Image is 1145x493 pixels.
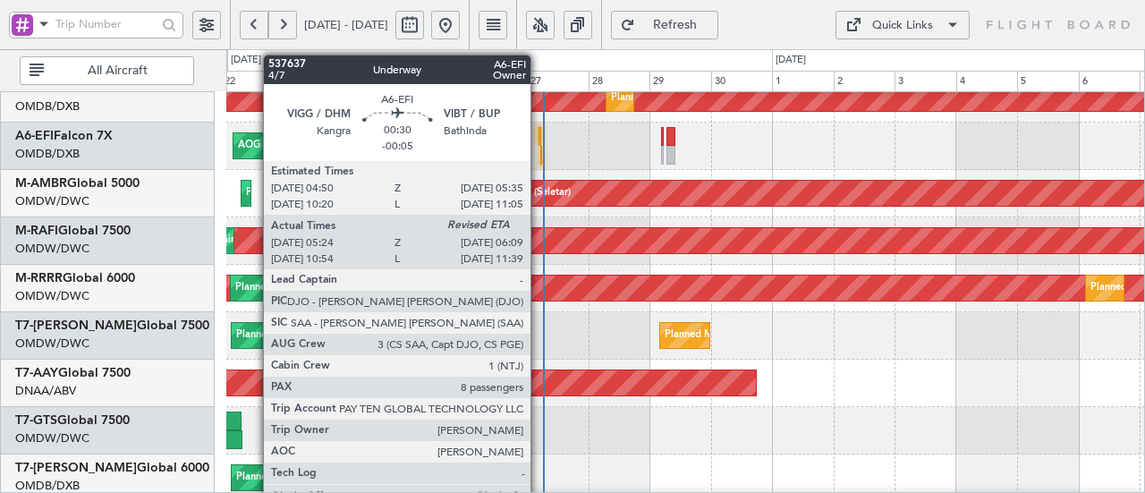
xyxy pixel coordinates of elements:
div: 28 [589,71,650,92]
div: [DATE] [231,53,261,68]
a: T7-AAYGlobal 7500 [15,367,131,379]
a: OMDW/DWC [15,336,89,352]
span: A6-EFI [15,130,54,142]
a: T7-[PERSON_NAME]Global 7500 [15,319,209,332]
span: T7-[PERSON_NAME] [15,462,137,474]
div: 6 [1079,71,1141,92]
div: AOG Maint [GEOGRAPHIC_DATA] (Dubai Intl) [238,132,447,159]
a: OMDW/DWC [15,288,89,304]
div: 27 [527,71,589,92]
span: All Aircraft [47,64,188,77]
div: 22 [221,71,283,92]
span: M-AMBR [15,177,67,190]
div: Planned Maint [GEOGRAPHIC_DATA] ([GEOGRAPHIC_DATA] Intl) [611,85,910,112]
button: All Aircraft [20,56,194,85]
button: Quick Links [835,11,970,39]
input: Trip Number [55,11,157,38]
a: OMDW/DWC [15,193,89,209]
div: 25 [404,71,466,92]
span: T7-GTS [15,414,57,427]
div: 3 [895,71,956,92]
a: T7-GTSGlobal 7500 [15,414,130,427]
div: 23 [282,71,343,92]
button: Refresh [611,11,718,39]
div: Planned Maint [GEOGRAPHIC_DATA] (Seletar) [360,180,571,207]
div: Planned Maint Dubai (Al Maktoum Intl) [304,227,480,254]
a: M-AMBRGlobal 5000 [15,177,140,190]
a: A6-EFIFalcon 7X [15,130,113,142]
div: 30 [711,71,773,92]
div: 26 [466,71,528,92]
div: Planned Maint [GEOGRAPHIC_DATA] ([GEOGRAPHIC_DATA] Intl) [236,464,535,491]
span: T7-AAY [15,367,58,379]
div: 2 [834,71,895,92]
div: Quick Links [872,17,933,35]
div: 1 [772,71,834,92]
a: M-RRRRGlobal 6000 [15,272,135,285]
span: M-RAFI [15,225,58,237]
span: T7-[PERSON_NAME] [15,319,137,332]
span: M-RRRR [15,272,63,285]
div: Planned Maint Dubai (Al Maktoum Intl) [665,322,841,349]
span: Refresh [639,19,712,31]
div: 5 [1017,71,1079,92]
div: Planned Maint Dubai (Al Maktoum Intl) [236,322,412,349]
div: 4 [956,71,1018,92]
a: OMDW/DWC [15,241,89,257]
div: Planned Maint Dubai (Al Maktoum Intl) [246,180,422,207]
a: OMDB/DXB [15,98,80,115]
div: [DATE] [776,53,806,68]
div: Planned Maint Dubai (Al Maktoum Intl) [235,275,411,302]
div: 24 [343,71,405,92]
a: T7-[PERSON_NAME]Global 6000 [15,462,209,474]
a: OMDB/DXB [15,146,80,162]
span: [DATE] - [DATE] [304,17,388,33]
a: M-RAFIGlobal 7500 [15,225,131,237]
div: Unplanned Maint [GEOGRAPHIC_DATA] (Al Maktoum Intl) [478,370,742,396]
div: 29 [649,71,711,92]
a: DNAA/ABV [15,383,76,399]
a: OMDW/DWC [15,430,89,446]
